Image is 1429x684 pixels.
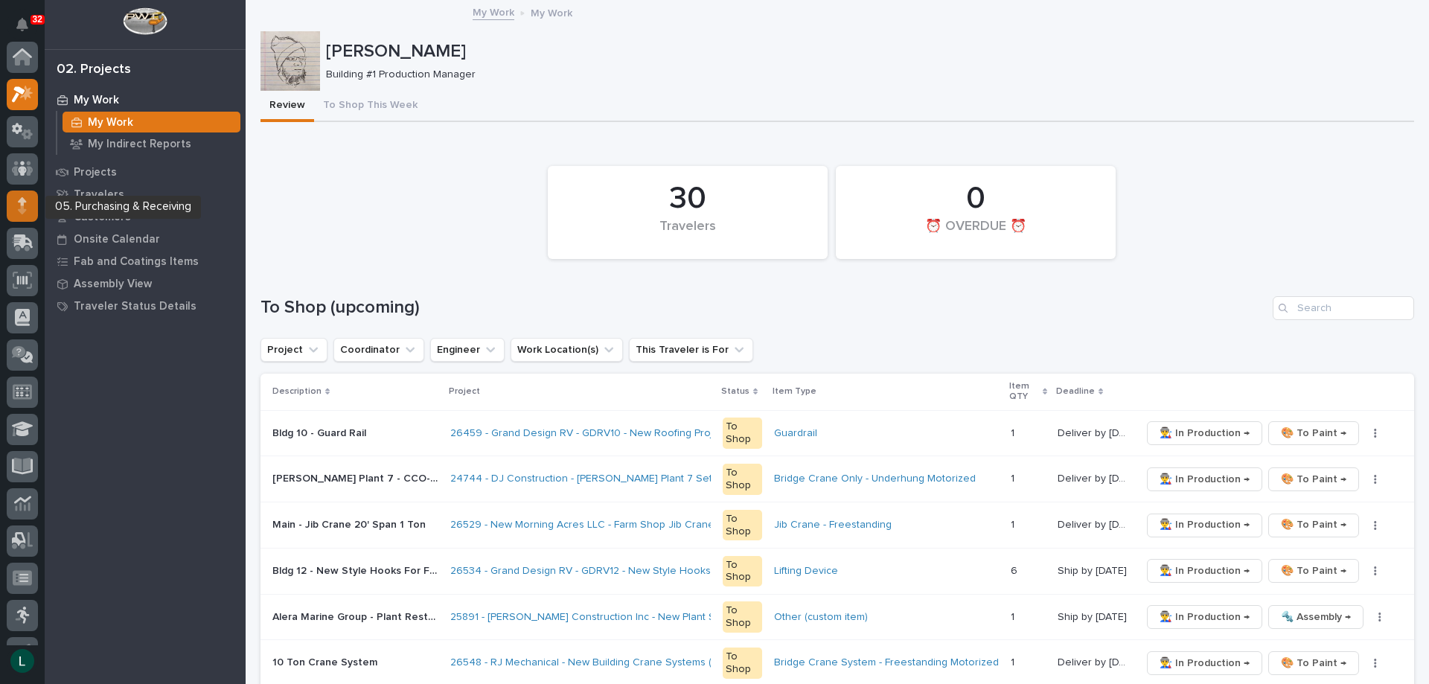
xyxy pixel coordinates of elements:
button: 👨‍🏭 In Production → [1147,421,1262,445]
p: Alera Marine Group - Plant Restroom Bearing Plates [272,608,441,624]
a: Customers [45,205,246,228]
a: Fab and Coatings Items [45,250,246,272]
tr: [PERSON_NAME] Plant 7 - CCO-008 Move & Extend System A&B[PERSON_NAME] Plant 7 - CCO-008 Move & Ex... [260,456,1414,502]
p: Brinkley Plant 7 - CCO-008 Move & Extend System A&B [272,470,441,485]
button: 🎨 To Paint → [1268,559,1359,583]
tr: Alera Marine Group - Plant Restroom Bearing PlatesAlera Marine Group - Plant Restroom Bearing Pla... [260,594,1414,640]
span: 👨‍🏭 In Production → [1160,516,1250,534]
p: My Work [88,116,133,130]
p: Projects [74,166,117,179]
button: 🔩 Assembly → [1268,605,1364,629]
div: 0 [861,180,1090,217]
p: Building #1 Production Manager [326,68,1402,81]
tr: Bldg 10 - Guard RailBldg 10 - Guard Rail 26459 - Grand Design RV - GDRV10 - New Roofing Project T... [260,410,1414,456]
p: My Indirect Reports [88,138,191,151]
h1: To Shop (upcoming) [260,297,1267,319]
button: Coordinator [333,338,424,362]
a: 26459 - Grand Design RV - GDRV10 - New Roofing Project [450,427,728,440]
p: 1 [1011,424,1017,440]
p: Item Type [773,383,816,400]
a: Lifting Device [774,565,838,578]
button: 👨‍🏭 In Production → [1147,559,1262,583]
div: To Shop [723,556,762,587]
a: Bridge Crane Only - Underhung Motorized [774,473,976,485]
a: Assembly View [45,272,246,295]
button: 👨‍🏭 In Production → [1147,514,1262,537]
a: My Work [57,112,246,132]
button: Notifications [7,9,38,40]
tr: Bldg 12 - New Style Hooks For Floors DeptBldg 12 - New Style Hooks For Floors Dept 26534 - Grand ... [260,548,1414,594]
p: Ship by [DATE] [1058,562,1130,578]
p: Description [272,383,322,400]
p: Fab and Coatings Items [74,255,199,269]
p: Customers [74,211,131,224]
p: Bldg 10 - Guard Rail [272,424,369,440]
p: [PERSON_NAME] [326,41,1408,63]
button: 👨‍🏭 In Production → [1147,467,1262,491]
input: Search [1273,296,1414,320]
div: To Shop [723,418,762,449]
p: 1 [1011,516,1017,531]
p: Main - Jib Crane 20' Span 1 Ton [272,516,429,531]
span: 👨‍🏭 In Production → [1160,608,1250,626]
div: To Shop [723,510,762,541]
p: Onsite Calendar [74,233,160,246]
div: To Shop [723,601,762,633]
p: Project [449,383,480,400]
span: 🎨 To Paint → [1281,516,1346,534]
a: 25891 - [PERSON_NAME] Construction Inc - New Plant Setup - Mezzanine Project [450,611,834,624]
p: Ship by [DATE] [1058,608,1130,624]
a: Travelers [45,183,246,205]
p: Deadline [1056,383,1095,400]
a: Projects [45,161,246,183]
p: Travelers [74,188,124,202]
p: 32 [33,14,42,25]
button: 🎨 To Paint → [1268,467,1359,491]
a: Jib Crane - Freestanding [774,519,892,531]
span: 🎨 To Paint → [1281,562,1346,580]
p: Deliver by 8/18/25 [1058,516,1133,531]
span: 👨‍🏭 In Production → [1160,424,1250,442]
p: 6 [1011,562,1020,578]
p: My Work [74,94,119,107]
button: Engineer [430,338,505,362]
span: 👨‍🏭 In Production → [1160,562,1250,580]
button: 🎨 To Paint → [1268,421,1359,445]
button: Review [260,91,314,122]
button: This Traveler is For [629,338,753,362]
a: 24744 - DJ Construction - [PERSON_NAME] Plant 7 Setup [450,473,724,485]
p: Bldg 12 - New Style Hooks For Floors Dept [272,562,441,578]
a: 26534 - Grand Design RV - GDRV12 - New Style Hooks For Floors Dept [450,565,788,578]
button: users-avatar [7,645,38,677]
button: To Shop This Week [314,91,426,122]
a: Onsite Calendar [45,228,246,250]
div: ⏰ OVERDUE ⏰ [861,219,1090,250]
button: Work Location(s) [511,338,623,362]
a: Traveler Status Details [45,295,246,317]
a: Guardrail [774,427,817,440]
span: 🎨 To Paint → [1281,470,1346,488]
a: 26529 - New Morning Acres LLC - Farm Shop Jib Crane [450,519,714,531]
a: Other (custom item) [774,611,868,624]
button: 🎨 To Paint → [1268,651,1359,675]
a: 26548 - RJ Mechanical - New Building Crane Systems (Phase 3) [450,656,753,669]
span: 👨‍🏭 In Production → [1160,470,1250,488]
a: My Work [45,89,246,111]
img: Workspace Logo [123,7,167,35]
button: 🎨 To Paint → [1268,514,1359,537]
a: My Work [473,3,514,20]
div: Notifications32 [19,18,38,42]
p: Deliver by 8/14/25 [1058,424,1133,440]
p: My Work [531,4,572,20]
p: Traveler Status Details [74,300,196,313]
p: Deliver by 8/15/25 [1058,470,1133,485]
span: 🎨 To Paint → [1281,424,1346,442]
div: To Shop [723,464,762,495]
div: To Shop [723,648,762,679]
button: 👨‍🏭 In Production → [1147,651,1262,675]
span: 👨‍🏭 In Production → [1160,654,1250,672]
p: 1 [1011,470,1017,485]
span: 🔩 Assembly → [1281,608,1351,626]
button: Project [260,338,327,362]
